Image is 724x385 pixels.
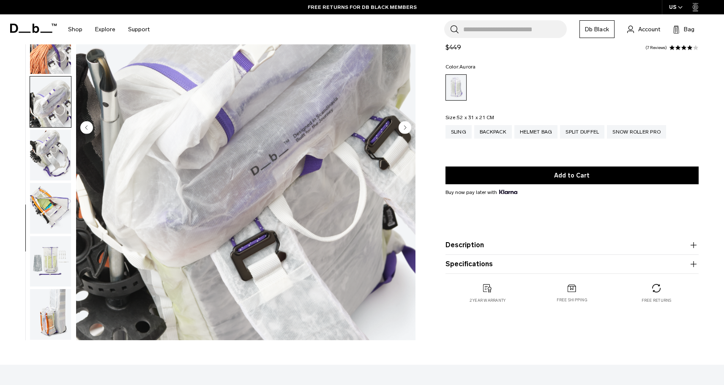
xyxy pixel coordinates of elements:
[445,188,517,196] span: Buy now pay later with
[30,130,71,180] img: Weigh_Lighter_Backpack_25L_13.png
[445,167,699,184] button: Add to Cart
[557,297,587,303] p: Free shipping
[459,64,476,70] span: Aurora
[399,121,411,135] button: Next slide
[673,24,694,34] button: Bag
[445,115,495,120] legend: Size:
[68,14,82,44] a: Shop
[645,46,667,50] a: 7 reviews
[445,259,699,269] button: Specifications
[30,129,71,181] button: Weigh_Lighter_Backpack_25L_13.png
[30,289,71,340] img: Weigh_Lighter_Backpack_25L_16.png
[30,76,71,127] img: Weigh_Lighter_Backpack_25L_12.png
[474,125,512,139] a: Backpack
[445,240,699,250] button: Description
[30,236,71,287] img: Weigh_Lighter_Backpack_25L_15.png
[128,14,150,44] a: Support
[445,43,461,51] span: $449
[684,25,694,34] span: Bag
[445,125,472,139] a: Sling
[445,74,467,101] a: Aurora
[457,115,495,120] span: 52 x 31 x 21 CM
[514,125,558,139] a: Helmet Bag
[30,23,71,74] img: Weigh_Lighter_Backpack_25L_11.png
[642,298,672,303] p: Free returns
[560,125,604,139] a: Split Duffel
[62,14,156,44] nav: Main Navigation
[80,121,93,135] button: Previous slide
[445,64,476,69] legend: Color:
[30,183,71,234] img: Weigh_Lighter_Backpack_25L_14.png
[638,25,660,34] span: Account
[607,125,666,139] a: Snow Roller Pro
[627,24,660,34] a: Account
[30,76,71,128] button: Weigh_Lighter_Backpack_25L_12.png
[95,14,115,44] a: Explore
[579,20,615,38] a: Db Black
[499,190,517,194] img: {"height" => 20, "alt" => "Klarna"}
[470,298,506,303] p: 2 year warranty
[308,3,417,11] a: FREE RETURNS FOR DB BLACK MEMBERS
